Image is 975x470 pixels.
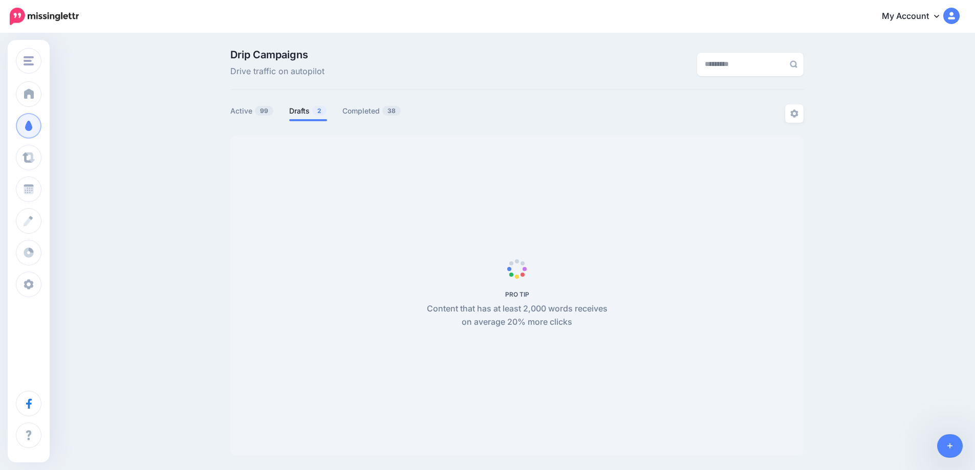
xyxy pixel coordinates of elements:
[790,60,797,68] img: search-grey-6.png
[230,50,324,60] span: Drip Campaigns
[790,109,798,118] img: settings-grey.png
[255,106,273,116] span: 99
[24,56,34,65] img: menu.png
[312,106,327,116] span: 2
[10,8,79,25] img: Missinglettr
[872,4,960,29] a: My Account
[342,105,401,117] a: Completed38
[421,302,613,329] p: Content that has at least 2,000 words receives on average 20% more clicks
[230,105,274,117] a: Active99
[382,106,401,116] span: 38
[421,290,613,298] h5: PRO TIP
[230,65,324,78] span: Drive traffic on autopilot
[289,105,327,117] a: Drafts2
